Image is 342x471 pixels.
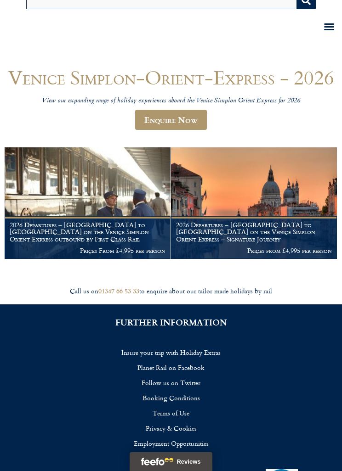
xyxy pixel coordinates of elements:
a: Terms of Use [14,405,328,421]
a: Follow us on Twitter [14,375,328,390]
h1: 2026 Departures – [GEOGRAPHIC_DATA] to [GEOGRAPHIC_DATA] on the Venice Simplon Orient Express – S... [176,221,332,243]
a: Booking Conditions [14,390,328,405]
a: Planet Rail on Facebook [14,360,328,375]
h1: 2026 Departures – [GEOGRAPHIC_DATA] to [GEOGRAPHIC_DATA] on the Venice Simplon Orient Express out... [10,221,165,243]
p: Prices from £4,995 per person [176,247,332,254]
a: Insure your trip with Holiday Extras [14,345,328,360]
div: Menu Toggle [321,18,337,35]
p: View our expanding range of holiday experiences aboard the Venice Simplon Orient Express for 2026 [5,97,337,106]
img: Orient Express Special Venice compressed [171,147,337,259]
div: Call us on to enquire about our tailor made holidays by rail [5,287,337,296]
a: 2026 Departures – [GEOGRAPHIC_DATA] to [GEOGRAPHIC_DATA] on the Venice Simplon Orient Express out... [5,147,171,260]
a: Enquire Now [135,110,207,130]
h1: Venice Simplon-Orient-Express - 2026 [5,67,337,88]
h2: FURTHER INFORMATION [14,318,328,326]
p: Prices From £4,995 per person [10,247,165,254]
a: Employment Opportunities [14,436,328,451]
a: 01347 66 53 33 [98,286,139,296]
nav: Menu [14,345,328,451]
a: 2026 Departures – [GEOGRAPHIC_DATA] to [GEOGRAPHIC_DATA] on the Venice Simplon Orient Express – S... [171,147,337,260]
a: Privacy & Cookies [14,421,328,436]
